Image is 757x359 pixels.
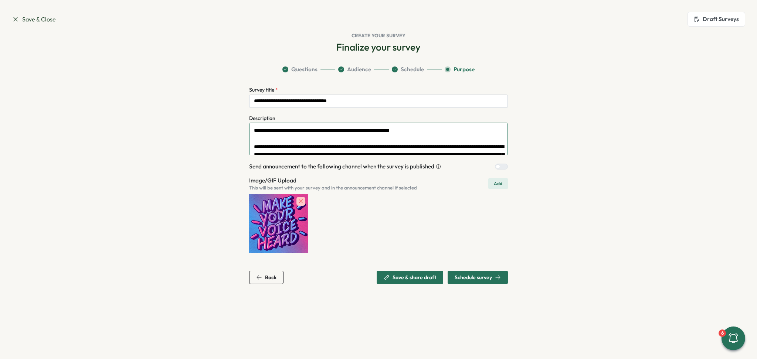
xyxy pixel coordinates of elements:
span: Questions [291,65,318,73]
span: Audience [347,65,371,73]
button: Draft Surveys [688,12,745,27]
button: Audience [338,65,389,73]
button: Schedule survey [448,271,508,284]
h2: Finalize your survey [336,41,421,54]
img: announcement gif [249,194,308,253]
button: Back [249,271,284,284]
button: Add [488,178,508,189]
button: Save & share draft [377,271,443,284]
button: Questions [282,65,335,73]
span: Survey title [249,86,275,93]
div: Description [249,114,275,123]
span: Back [265,275,276,280]
button: 6 [722,326,745,350]
p: Image/GIF Upload [249,177,417,185]
p: This will be sent with your survey and in the announcement channel if selected [249,185,417,191]
div: Send announcement to the following channel when the survey is published [249,163,441,171]
a: Save & Close [12,15,56,24]
span: Save & share draft [393,275,436,280]
span: Schedule [401,65,424,73]
span: Purpose [454,65,475,73]
button: Schedule [392,65,442,73]
div: 6 [719,329,726,337]
span: Schedule survey [455,275,492,280]
h1: Create your survey [12,33,745,39]
button: Purpose [445,65,475,73]
span: Add [494,178,502,189]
